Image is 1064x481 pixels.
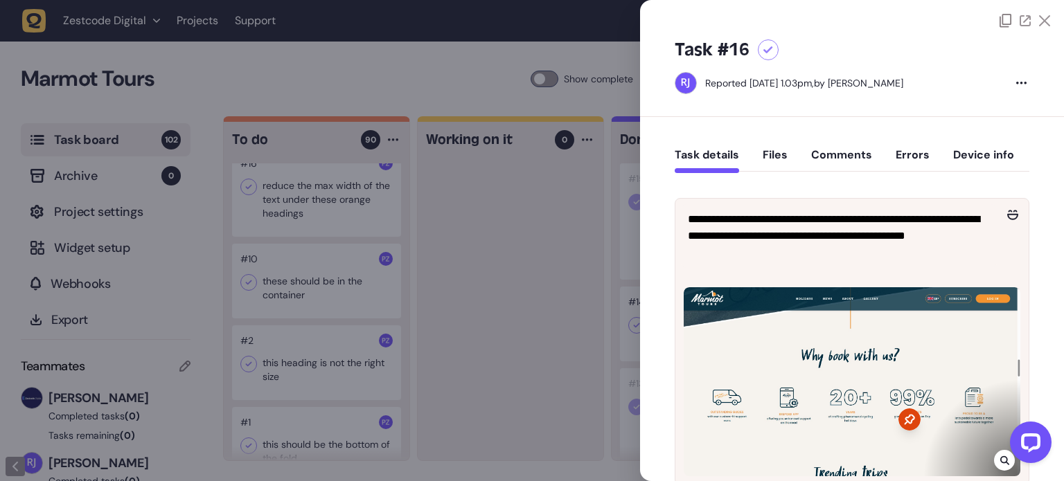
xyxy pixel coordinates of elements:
button: Files [763,148,788,173]
button: Errors [896,148,930,173]
div: Reported [DATE] 1.03pm, [705,77,814,89]
div: by [PERSON_NAME] [705,76,903,90]
h5: Task #16 [675,39,750,61]
img: Riki-leigh Jones [675,73,696,93]
button: Comments [811,148,872,173]
button: Device info [953,148,1014,173]
button: Task details [675,148,739,173]
iframe: LiveChat chat widget [999,416,1057,474]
